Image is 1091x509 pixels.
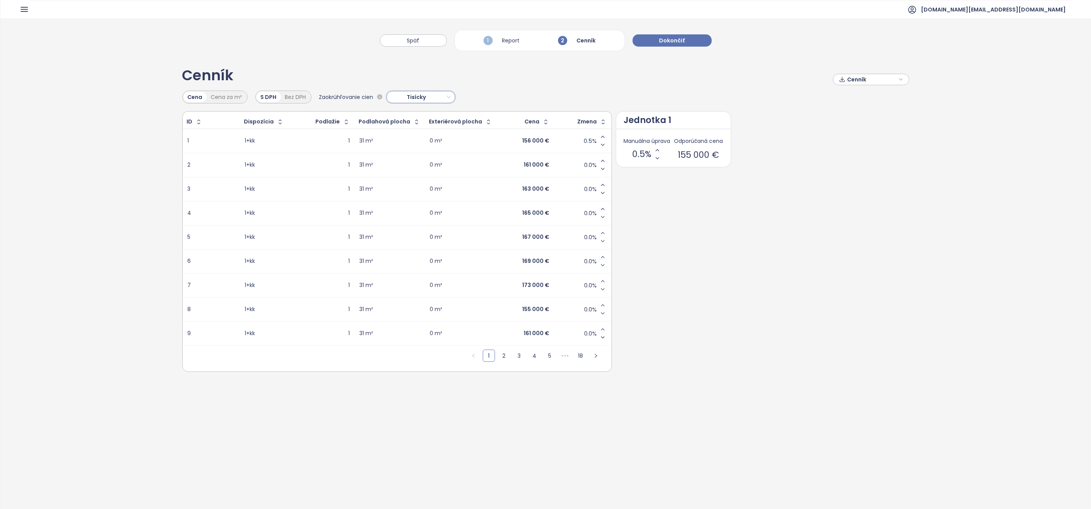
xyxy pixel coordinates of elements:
div: Cenník [556,34,598,47]
div: Report [482,34,522,47]
button: Späť [380,34,447,47]
div: Zmena [578,119,597,124]
div: 173 000 € [522,282,549,289]
div: 161 000 € [524,330,549,337]
span: 0.0% [584,306,597,313]
li: Nasledujúca strana [590,350,602,362]
button: Decrease value [599,285,607,293]
div: 5 [187,234,190,241]
div: Exteriérová plocha [429,119,482,124]
div: Cena [183,92,207,102]
div: 163 000 € [522,186,549,193]
div: 6 [187,258,191,265]
button: Dokončiť [633,34,712,47]
button: Decrease value [599,334,607,342]
div: 0 m² [430,306,442,313]
div: 0 m² [430,138,442,144]
button: Decrease value [599,237,607,245]
div: Cena [525,119,540,124]
div: 1 [348,234,350,241]
button: left [468,350,480,362]
li: Nasledujúcich 5 strán [559,350,571,362]
button: Increase value [599,205,607,213]
div: 1+kk [245,258,255,265]
span: 155 000 € [678,147,719,163]
div: 161 000 € [524,162,549,169]
button: right [590,350,602,362]
div: 1+kk [245,186,255,193]
div: 31 m² [359,186,373,193]
div: Podlažie [316,119,340,124]
span: Cenník [847,74,897,85]
div: 169 000 € [522,258,549,265]
div: 31 m² [359,306,373,313]
div: 1 [348,330,350,337]
button: Decrease value [599,189,607,197]
span: Jednotka 1 [624,115,672,125]
div: 1 [348,210,350,217]
span: 0.0% [584,282,597,289]
div: 1 [187,138,189,144]
span: 0.5% [584,137,597,145]
div: 4 [187,210,191,217]
div: Podlahová plocha [359,119,411,124]
li: Predchádzajúca strana [468,350,480,362]
div: 1 [348,162,350,169]
div: Cenník [182,68,234,91]
div: 1 [348,282,350,289]
li: 4 [529,350,541,362]
button: Decrease value [599,310,607,318]
div: 155 000 € [522,306,549,313]
div: 1 [348,186,350,193]
div: 1 [348,138,350,144]
li: 3 [513,350,526,362]
button: Increase value [599,181,607,189]
div: Dispozícia [244,119,274,124]
a: 2 [498,350,510,361]
span: 2 [558,36,567,45]
div: 31 m² [359,234,373,241]
div: S DPH [257,92,281,102]
div: 0 m² [430,330,442,337]
button: Increase value [599,277,607,285]
div: 0 m² [430,210,442,217]
div: 156 000 € [522,138,549,144]
span: Späť [407,36,420,45]
span: 0.0% [584,185,597,193]
div: 9 [187,330,191,337]
div: 1+kk [245,162,255,169]
div: ID [187,119,193,124]
div: 31 m² [359,282,373,289]
a: 5 [544,350,556,361]
span: ••• [559,350,571,362]
span: Odporúčaná cena [674,137,723,145]
span: 0.0% [584,330,597,337]
div: 167 000 € [522,234,549,241]
a: 1 [483,350,495,361]
span: 0.0% [584,209,597,217]
div: 0 m² [430,282,442,289]
button: Increase value [599,253,607,261]
span: Zaokrúhľovanie cien [319,93,373,101]
span: Tisícky [389,91,451,103]
div: 3 [187,186,190,193]
span: Manuálna úprava [624,137,671,145]
div: 7 [187,282,191,289]
span: 0.0% [584,161,597,169]
span: 0.0% [584,233,597,241]
div: 165 000 € [522,210,549,217]
div: 1 [348,306,350,313]
button: Decrease value [599,141,607,149]
div: 0 m² [430,186,442,193]
div: 1+kk [245,210,255,217]
div: 31 m² [359,138,373,144]
div: 31 m² [359,210,373,217]
a: 3 [514,350,525,361]
div: 2 [187,162,190,169]
div: 1+kk [245,330,255,337]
